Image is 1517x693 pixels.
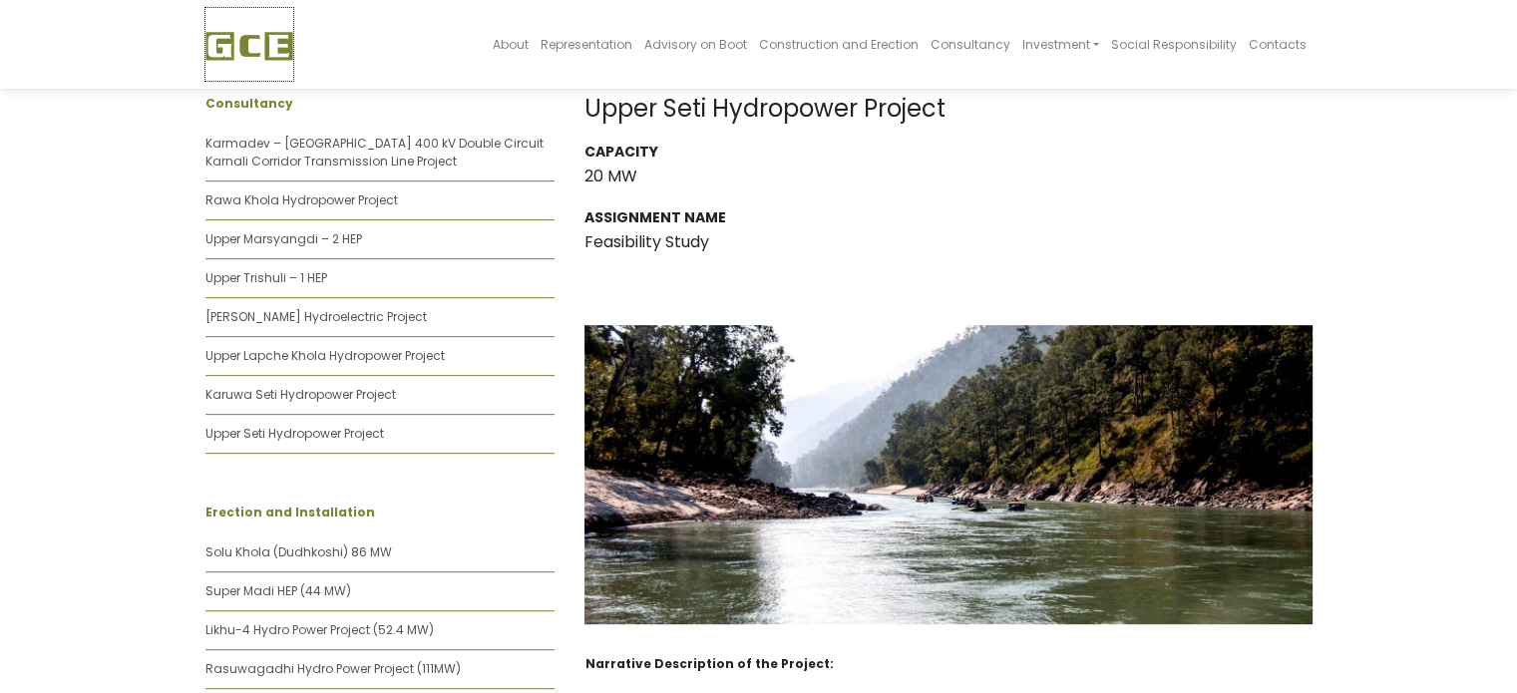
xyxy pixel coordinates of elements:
span: About [492,36,528,53]
a: Construction and Erection [752,6,924,83]
a: Representation [534,6,637,83]
h1: Upper Seti Hydropower Project [584,95,1313,124]
a: Advisory on Boot [637,6,752,83]
span: Social Responsibility [1111,36,1237,53]
span: Investment [1021,36,1089,53]
a: Consultancy [924,6,1015,83]
a: Solu Khola (Dudhkoshi) 86 MW [205,543,392,560]
span: Advisory on Boot [643,36,746,53]
span: Contacts [1249,36,1307,53]
a: Upper Seti Hydropower Project [205,425,384,442]
a: About [486,6,534,83]
a: Upper Trishuli – 1 HEP [205,269,327,286]
p: Erection and Installation [205,504,555,521]
a: [PERSON_NAME] Hydroelectric Project [205,308,427,325]
a: Likhu-4 Hydro Power Project (52.4 MW) [205,621,434,638]
a: Rasuwagadhi Hydro Power Project (111MW) [205,660,461,677]
a: Karmadev – [GEOGRAPHIC_DATA] 400 kV Double Circuit Karnali Corridor Transmission Line Project [205,135,544,170]
img: Dam-site-of-Upper-Karnali-hydropower-1.jpg [584,325,1313,624]
a: Karuwa Seti Hydropower Project [205,386,396,403]
h3: Assignment Name [584,209,1313,226]
span: Representation [540,36,631,53]
a: Investment [1015,6,1104,83]
h3: Feasibility Study [584,232,1313,251]
span: Construction and Erection [758,36,918,53]
p: Consultancy [205,95,555,113]
a: Super Madi HEP (44 MW) [205,582,351,599]
a: Rawa Khola Hydropower Project [205,191,398,208]
strong: Narrative Description of the Project: [585,655,834,672]
h3: 20 MW [584,167,1313,185]
a: Upper Marsyangdi – 2 HEP [205,230,362,247]
span: Consultancy [930,36,1009,53]
a: Upper Lapche Khola Hydropower Project [205,347,445,364]
a: Social Responsibility [1105,6,1243,83]
a: Contacts [1243,6,1313,83]
h3: Capacity [584,144,1313,161]
img: GCE Group [205,31,293,61]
